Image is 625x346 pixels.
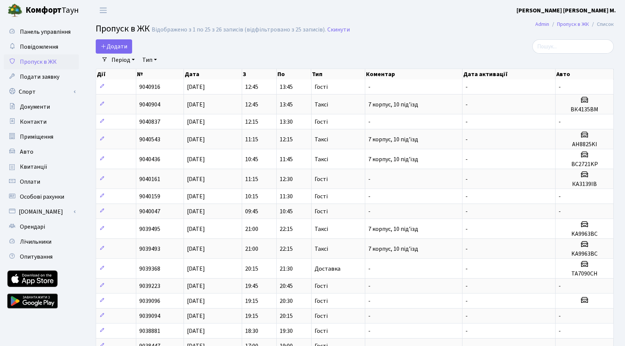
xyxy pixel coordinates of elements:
th: З [242,69,277,79]
span: - [465,282,468,290]
a: Орендарі [4,219,79,234]
span: 20:30 [280,297,293,305]
nav: breadcrumb [524,16,625,32]
span: 19:15 [245,312,258,320]
span: Квитанції [20,163,47,171]
span: 9039223 [139,282,160,290]
span: - [368,83,370,91]
span: - [465,327,468,335]
span: [DATE] [187,297,205,305]
a: [DOMAIN_NAME] [4,204,79,219]
span: 19:45 [245,282,258,290]
span: 09:45 [245,207,258,216]
span: - [559,192,561,201]
span: 9040543 [139,135,160,144]
a: Авто [4,144,79,159]
span: - [559,327,561,335]
span: [DATE] [187,155,205,163]
a: Оплати [4,174,79,189]
span: - [465,245,468,253]
a: Подати заявку [4,69,79,84]
span: [DATE] [187,192,205,201]
span: Таксі [315,246,328,252]
span: 20:15 [280,312,293,320]
span: [DATE] [187,312,205,320]
span: 9040837 [139,118,160,126]
span: Пропуск в ЖК [20,58,57,66]
span: [DATE] [187,100,205,109]
span: 10:45 [245,155,258,163]
span: 13:30 [280,118,293,126]
a: Лічильники [4,234,79,249]
a: Документи [4,99,79,114]
span: Лічильники [20,238,51,246]
a: Спорт [4,84,79,99]
span: - [465,175,468,183]
span: 9040047 [139,207,160,216]
span: 21:00 [245,225,258,233]
span: Контакти [20,118,47,126]
span: [DATE] [187,225,205,233]
a: Admin [535,20,549,28]
span: [DATE] [187,265,205,273]
span: 7 корпус, 10 під'їзд [368,245,418,253]
a: Приміщення [4,129,79,144]
span: Авто [20,148,33,156]
span: 9038881 [139,327,160,335]
span: - [368,282,370,290]
li: Список [589,20,614,28]
span: - [465,265,468,273]
span: [DATE] [187,135,205,144]
span: 13:45 [280,100,293,109]
span: - [465,207,468,216]
span: - [465,155,468,163]
a: Повідомлення [4,39,79,54]
th: Тип [311,69,365,79]
span: - [559,282,561,290]
span: - [368,118,370,126]
span: 22:15 [280,245,293,253]
th: Авто [556,69,614,79]
span: 20:15 [245,265,258,273]
span: 21:00 [245,245,258,253]
span: 7 корпус, 10 під'їзд [368,155,418,163]
h5: BC2721KP [559,161,610,168]
span: - [559,83,561,91]
h5: КА3139ІВ [559,181,610,188]
span: - [368,175,370,183]
span: 19:30 [280,327,293,335]
a: Додати [96,39,132,54]
span: 13:45 [280,83,293,91]
span: Гості [315,298,328,304]
a: Тип [139,54,160,66]
span: 12:45 [245,100,258,109]
span: Гості [315,176,328,182]
span: Оплати [20,178,40,186]
img: logo.png [8,3,23,18]
b: Комфорт [26,4,62,16]
span: 10:15 [245,192,258,201]
span: 12:30 [280,175,293,183]
span: - [559,312,561,320]
a: [PERSON_NAME] [PERSON_NAME] М. [517,6,616,15]
span: [DATE] [187,245,205,253]
h5: ВК4135ВМ [559,106,610,113]
span: Таксі [315,156,328,162]
span: - [465,135,468,144]
span: Повідомлення [20,43,58,51]
span: Особові рахунки [20,193,64,201]
h5: KA9963BC [559,250,610,258]
th: Дата активації [462,69,556,79]
h5: KA9963BC [559,231,610,238]
th: Коментар [365,69,462,79]
button: Переключити навігацію [94,4,113,16]
div: Відображено з 1 по 25 з 26 записів (відфільтровано з 25 записів). [152,26,326,33]
span: 19:15 [245,297,258,305]
span: [DATE] [187,83,205,91]
span: [DATE] [187,175,205,183]
span: 9039493 [139,245,160,253]
span: Таун [26,4,79,17]
span: 21:30 [280,265,293,273]
span: - [465,192,468,201]
span: Таксі [315,102,328,108]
